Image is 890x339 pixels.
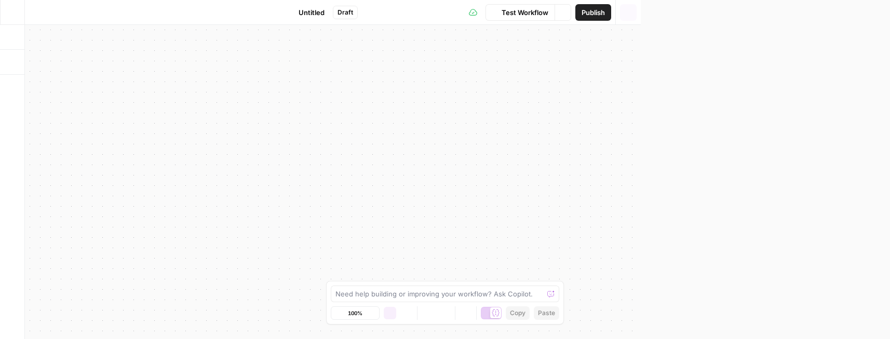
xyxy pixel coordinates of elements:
[283,4,331,21] button: Untitled
[486,4,555,21] button: Test Workflow
[338,8,353,17] span: Draft
[502,7,548,18] span: Test Workflow
[575,4,611,21] button: Publish
[510,308,525,318] span: Copy
[534,306,559,320] button: Paste
[299,7,325,18] span: Untitled
[348,309,362,317] span: 100%
[506,306,530,320] button: Copy
[582,7,605,18] span: Publish
[538,308,555,318] span: Paste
